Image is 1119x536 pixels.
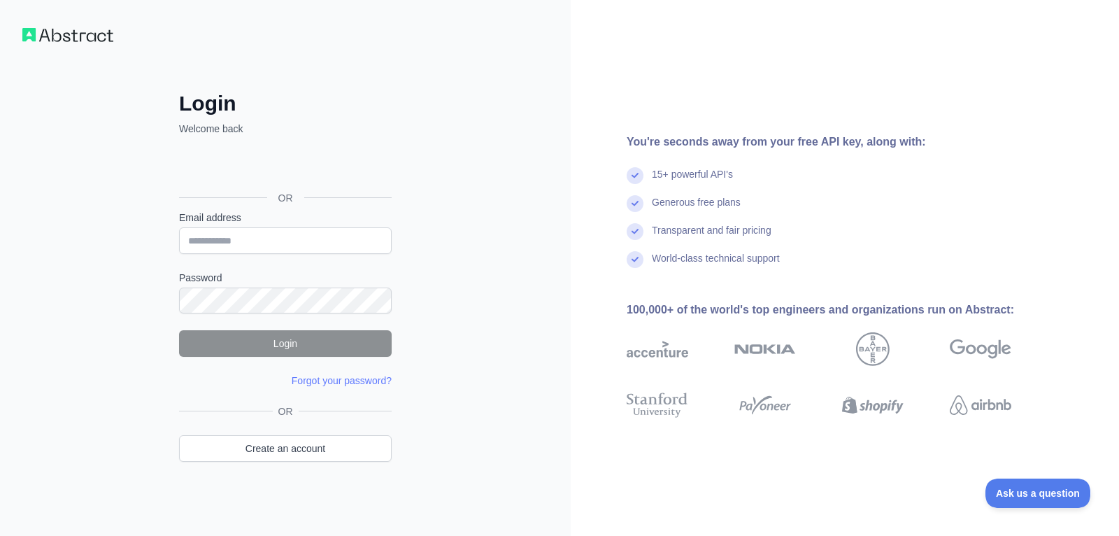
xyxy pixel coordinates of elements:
[652,223,771,251] div: Transparent and fair pricing
[627,390,688,421] img: stanford university
[179,122,392,136] p: Welcome back
[734,332,796,366] img: nokia
[856,332,890,366] img: bayer
[652,167,733,195] div: 15+ powerful API's
[985,479,1091,508] iframe: Toggle Customer Support
[179,330,392,357] button: Login
[179,91,392,116] h2: Login
[267,191,304,205] span: OR
[627,167,643,184] img: check mark
[652,195,741,223] div: Generous free plans
[627,223,643,240] img: check mark
[179,271,392,285] label: Password
[734,390,796,421] img: payoneer
[22,28,113,42] img: Workflow
[627,251,643,268] img: check mark
[627,302,1056,318] div: 100,000+ of the world's top engineers and organizations run on Abstract:
[172,151,396,182] iframe: To enrich screen reader interactions, please activate Accessibility in Grammarly extension settings
[627,134,1056,150] div: You're seconds away from your free API key, along with:
[627,332,688,366] img: accenture
[627,195,643,212] img: check mark
[950,390,1011,421] img: airbnb
[292,375,392,386] a: Forgot your password?
[950,332,1011,366] img: google
[179,211,392,225] label: Email address
[179,435,392,462] a: Create an account
[273,404,299,418] span: OR
[842,390,904,421] img: shopify
[652,251,780,279] div: World-class technical support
